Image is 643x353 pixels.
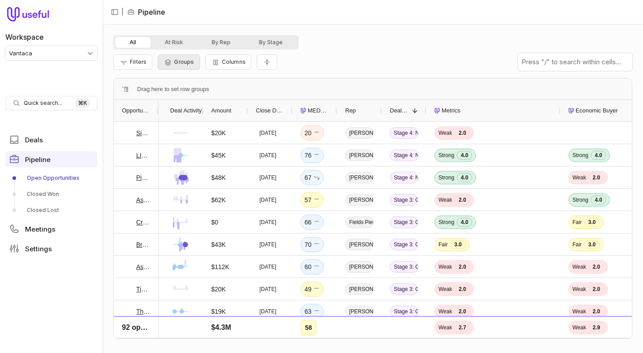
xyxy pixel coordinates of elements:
a: Settings [5,241,97,257]
span: Weak [438,286,452,293]
span: Deals [25,137,43,143]
span: Deal Activity [170,105,202,116]
span: | [121,7,124,17]
span: Stage 3: Confirmation [390,194,418,206]
time: [DATE] [259,330,276,337]
div: $45K [211,150,226,161]
button: By Stage [245,37,297,48]
span: Strong [438,174,454,181]
span: Weak [572,308,586,315]
span: No change [313,128,320,138]
a: Broadlands Association, Inc. Deal [136,239,150,250]
span: 4.0 [457,173,472,182]
div: $48K [211,172,226,183]
a: Deals [5,132,97,148]
span: 2.0 [589,262,604,271]
span: Pipeline [25,156,50,163]
time: [DATE] [259,219,276,226]
li: Pipeline [127,7,165,17]
span: Settings [25,245,52,252]
button: By Rep [197,37,245,48]
a: Ascent Community Partners - New Deal [136,195,150,205]
button: All [115,37,150,48]
span: Groups [174,58,194,65]
button: Columns [205,54,251,70]
span: Fair [438,241,448,248]
div: $112K [211,262,229,272]
div: $19K [211,306,226,317]
span: MEDDICC Score [308,105,329,116]
div: 60 [305,262,320,272]
button: Collapse all rows [257,54,277,70]
button: Collapse sidebar [108,5,121,19]
span: Weak [572,263,586,270]
span: No change [313,217,320,228]
span: Stage 3: Confirmation [390,283,418,295]
span: No change [313,150,320,161]
a: Association Management Group, Inc. Deal [136,262,150,272]
div: $0 [211,217,218,228]
span: Stage 3: Confirmation [390,239,418,250]
label: Workspace [5,32,44,42]
div: 63 [305,306,320,317]
a: LINK Property Management - New Deal [136,150,150,161]
span: 3.0 [451,329,466,338]
div: $62K [211,195,226,205]
span: [PERSON_NAME] [345,261,374,273]
div: 56 [305,328,320,339]
span: Stage 3: Confirmation [390,328,418,340]
span: 2.0 [455,262,470,271]
div: $20K [211,128,226,138]
div: MEDDICC Score [301,100,329,121]
span: Stage 4: Negotiation [390,127,418,139]
div: 57 [305,195,320,205]
a: Stone Oak Deal [136,328,150,339]
span: Economic Buyer [576,105,618,116]
div: $20K [211,284,226,295]
span: No change [313,195,320,205]
span: 2.0 [455,307,470,316]
span: Metrics [442,105,460,116]
span: Deal Stage [390,105,409,116]
span: [PERSON_NAME] [345,306,374,317]
a: Open Opportunities [5,171,97,185]
span: Strong [438,152,454,159]
span: Stage 3: Confirmation [390,306,418,317]
a: Pines Property Management [136,172,150,183]
div: $46K [211,328,226,339]
span: [PERSON_NAME] [345,328,374,340]
a: Meetings [5,221,97,237]
span: Filters [130,58,146,65]
button: At Risk [150,37,197,48]
span: Fair [438,330,448,337]
button: Group Pipeline [158,54,200,70]
span: Poor [572,330,584,337]
span: Weak [572,174,586,181]
span: Weak [438,263,452,270]
span: No change [313,284,320,295]
span: [PERSON_NAME] [345,239,374,250]
span: Drag here to set row groups [137,84,209,95]
a: Singer Association Management - New Deal [136,128,150,138]
span: Quick search... [24,100,62,107]
time: [DATE] [259,241,276,248]
div: Row Groups [137,84,209,95]
span: Amount [211,105,231,116]
span: Weak [438,196,452,203]
div: $43K [211,239,226,250]
div: Pipeline submenu [5,171,97,217]
span: No change [313,328,320,339]
span: Weak [438,129,452,137]
span: 4.0 [591,195,606,204]
span: Stage 4: Negotiation [390,150,418,161]
span: 4.0 [591,151,606,160]
span: Stage 3: Confirmation [390,261,418,273]
span: 2.0 [589,307,604,316]
kbd: ⌘ K [75,99,90,108]
span: 2.0 [589,285,604,294]
time: [DATE] [259,263,276,270]
span: 4.0 [457,151,472,160]
a: The Verdei Group Deal [136,306,150,317]
span: Opportunity [122,105,150,116]
span: [PERSON_NAME] [345,194,374,206]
